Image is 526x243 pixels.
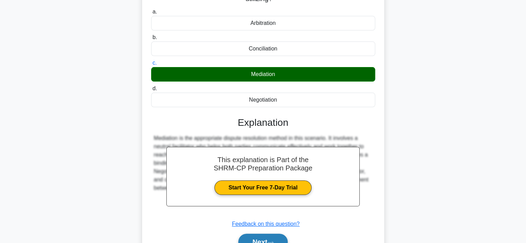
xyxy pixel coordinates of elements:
[153,9,157,15] span: a.
[214,180,312,195] a: Start Your Free 7-Day Trial
[153,34,157,40] span: b.
[151,67,375,82] div: Mediation
[154,134,372,192] div: Mediation is the appropriate dispute resolution method in this scenario. It involves a neutral fa...
[232,221,300,227] a: Feedback on this question?
[153,85,157,91] span: d.
[155,117,371,129] h3: Explanation
[151,93,375,107] div: Negotiation
[151,41,375,56] div: Conciliation
[151,16,375,30] div: Arbitration
[153,60,157,66] span: c.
